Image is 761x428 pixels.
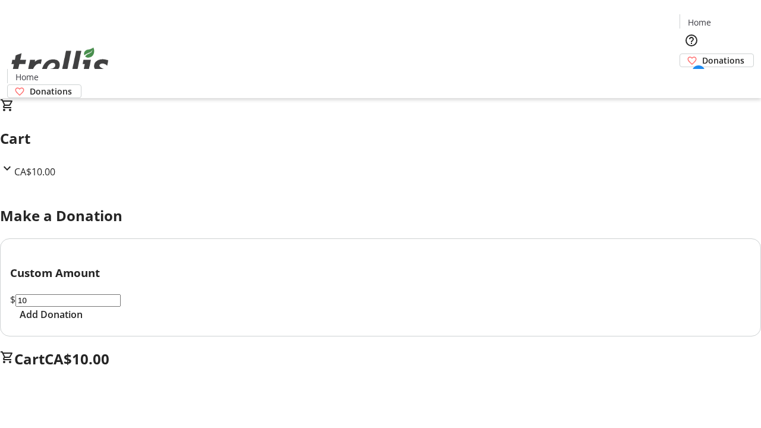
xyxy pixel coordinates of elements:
[14,165,55,178] span: CA$10.00
[15,71,39,83] span: Home
[45,349,109,369] span: CA$10.00
[10,265,751,281] h3: Custom Amount
[688,16,711,29] span: Home
[10,307,92,322] button: Add Donation
[680,16,718,29] a: Home
[680,67,703,91] button: Cart
[8,71,46,83] a: Home
[702,54,744,67] span: Donations
[20,307,83,322] span: Add Donation
[7,34,113,94] img: Orient E2E Organization GZ8Kxgtmgg's Logo
[10,293,15,306] span: $
[680,29,703,52] button: Help
[7,84,81,98] a: Donations
[30,85,72,97] span: Donations
[680,53,754,67] a: Donations
[15,294,121,307] input: Donation Amount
